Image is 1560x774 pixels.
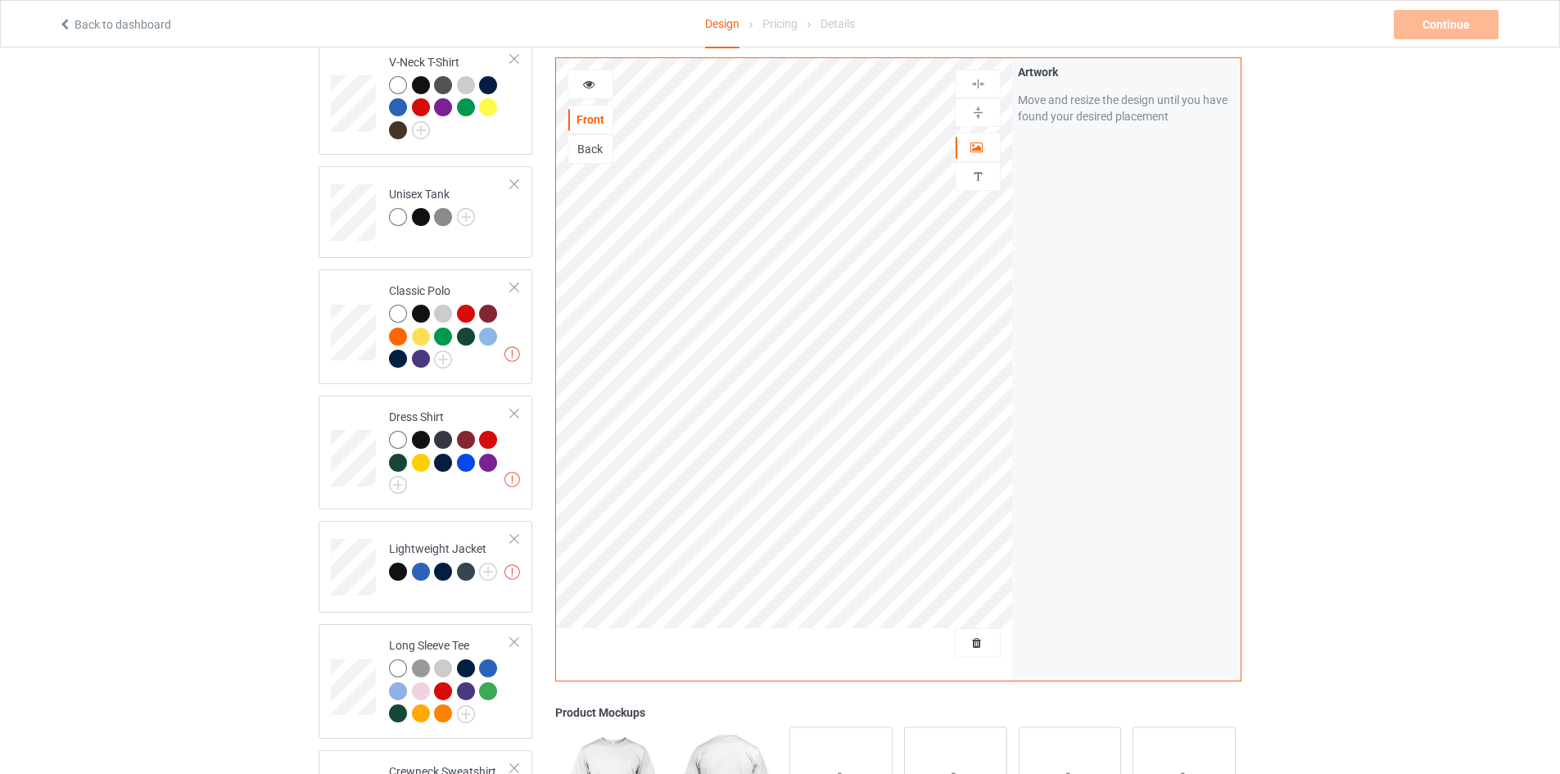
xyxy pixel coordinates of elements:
img: svg+xml;base64,PD94bWwgdmVyc2lvbj0iMS4wIiBlbmNvZGluZz0iVVRGLTgiPz4KPHN2ZyB3aWR0aD0iMjJweCIgaGVpZ2... [479,563,497,581]
div: Back [568,141,613,157]
div: Unisex Tank [389,186,475,225]
img: svg%3E%0A [970,76,986,92]
div: Lightweight Jacket [319,521,532,613]
img: svg+xml;base64,PD94bWwgdmVyc2lvbj0iMS4wIiBlbmNvZGluZz0iVVRGLTgiPz4KPHN2ZyB3aWR0aD0iMjJweCIgaGVpZ2... [389,476,407,494]
div: Pricing [762,1,798,47]
img: svg%3E%0A [970,169,986,184]
img: exclamation icon [504,346,520,362]
div: Long Sleeve Tee [389,637,511,722]
div: Artwork [1018,64,1235,80]
img: svg+xml;base64,PD94bWwgdmVyc2lvbj0iMS4wIiBlbmNvZGluZz0iVVRGLTgiPz4KPHN2ZyB3aWR0aD0iMjJweCIgaGVpZ2... [434,351,452,369]
img: svg+xml;base64,PD94bWwgdmVyc2lvbj0iMS4wIiBlbmNvZGluZz0iVVRGLTgiPz4KPHN2ZyB3aWR0aD0iMjJweCIgaGVpZ2... [412,121,430,139]
div: Dress Shirt [319,396,532,509]
div: Lightweight Jacket [389,541,497,580]
a: Back to dashboard [58,18,171,31]
img: svg%3E%0A [970,105,986,120]
div: V-Neck T-Shirt [389,54,511,138]
div: Details [821,1,855,47]
div: Dress Shirt [389,409,511,488]
div: Design [705,1,739,48]
div: Front [568,111,613,128]
img: exclamation icon [504,564,520,580]
div: V-Neck T-Shirt [319,41,532,156]
div: Classic Polo [319,269,532,384]
img: heather_texture.png [434,208,452,226]
img: svg+xml;base64,PD94bWwgdmVyc2lvbj0iMS4wIiBlbmNvZGluZz0iVVRGLTgiPz4KPHN2ZyB3aWR0aD0iMjJweCIgaGVpZ2... [457,705,475,723]
div: Unisex Tank [319,166,532,258]
img: svg+xml;base64,PD94bWwgdmVyc2lvbj0iMS4wIiBlbmNvZGluZz0iVVRGLTgiPz4KPHN2ZyB3aWR0aD0iMjJweCIgaGVpZ2... [457,208,475,226]
div: Classic Polo [389,283,511,367]
div: Move and resize the design until you have found your desired placement [1018,92,1235,124]
div: Product Mockups [555,704,1241,721]
div: Long Sleeve Tee [319,624,532,739]
img: exclamation icon [504,472,520,487]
